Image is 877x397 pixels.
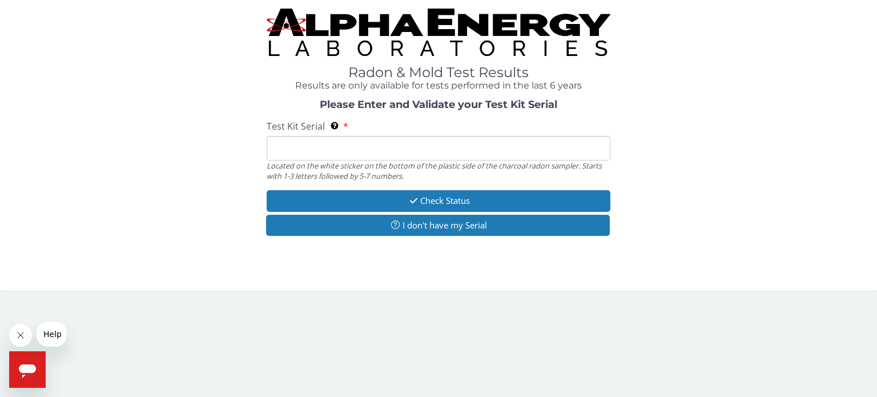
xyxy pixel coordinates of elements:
[267,120,325,133] span: Test Kit Serial
[267,161,610,182] div: Located on the white sticker on the bottom of the plastic side of the charcoal radon sampler. Sta...
[267,65,610,80] h1: Radon & Mold Test Results
[266,215,610,236] button: I don't have my Serial
[267,9,610,56] img: TightCrop.jpg
[9,324,32,347] iframe: Close message
[267,81,610,91] h4: Results are only available for tests performed in the last 6 years
[320,98,557,111] strong: Please Enter and Validate your Test Kit Serial
[37,322,67,347] iframe: Message from company
[9,351,46,388] iframe: Button to launch messaging window
[267,190,610,211] button: Check Status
